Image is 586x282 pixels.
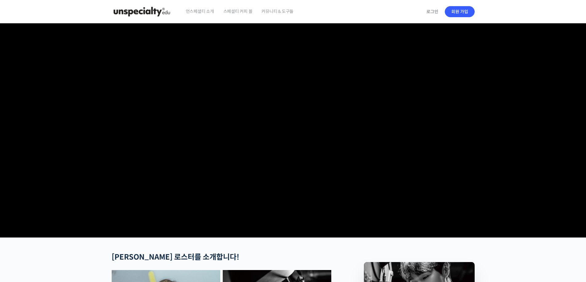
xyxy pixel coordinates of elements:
[423,5,442,19] a: 로그인
[445,6,475,17] a: 회원 가입
[112,253,331,262] h2: [PERSON_NAME] 로스터를 소개합니다!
